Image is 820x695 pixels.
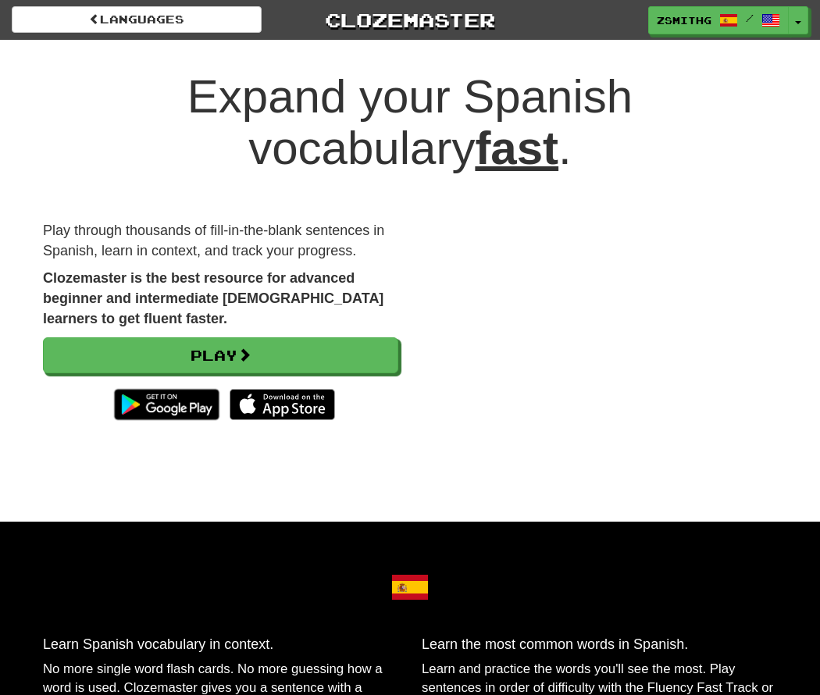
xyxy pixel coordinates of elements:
p: Play through thousands of fill-in-the-blank sentences in Spanish, learn in context, and track you... [43,221,398,261]
a: Play [43,337,398,373]
u: fast [475,122,558,174]
a: zsmithg / [648,6,789,34]
span: zsmithg [657,13,711,27]
a: Clozemaster [285,6,535,34]
a: Languages [12,6,262,33]
strong: Clozemaster is the best resource for advanced beginner and intermediate [DEMOGRAPHIC_DATA] learne... [43,270,383,326]
h3: Learn Spanish vocabulary in context. [43,637,398,653]
h3: Learn the most common words in Spanish. [422,637,777,653]
h1: Expand your Spanish vocabulary . [43,71,777,174]
img: Download_on_the_App_Store_Badge_US-UK_135x40-25178aeef6eb6b83b96f5f2d004eda3bffbb37122de64afbaef7... [230,389,335,420]
img: Get it on Google Play [106,381,227,428]
span: / [746,12,754,23]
